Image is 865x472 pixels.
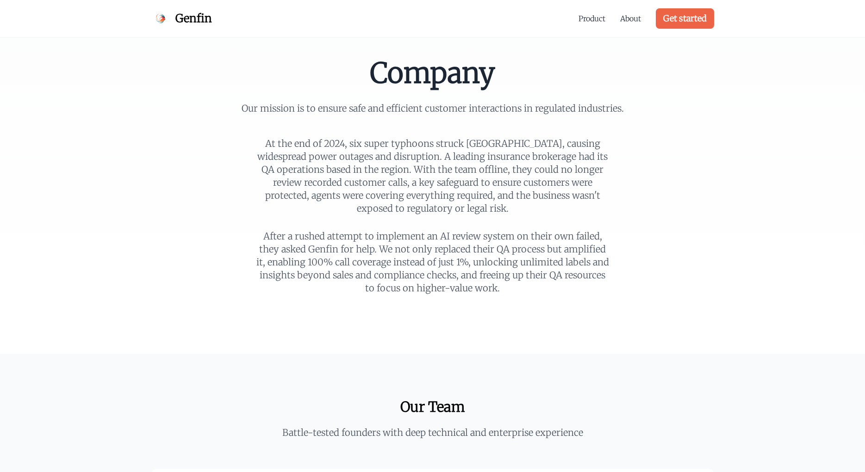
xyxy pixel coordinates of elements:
[175,11,212,26] span: Genfin
[225,398,640,415] h2: Our Team
[225,426,640,439] p: Battle-tested founders with deep technical and enterprise experience
[656,8,714,29] a: Get started
[255,230,610,295] p: After a rushed attempt to implement an AI review system on their own failed, they asked Genfin fo...
[151,9,212,28] a: Genfin
[233,59,633,87] h1: Company
[151,9,170,28] img: Genfin Logo
[255,137,610,215] p: At the end of 2024, six super typhoons struck [GEOGRAPHIC_DATA], causing widespread power outages...
[579,13,605,24] a: Product
[620,13,641,24] a: About
[233,102,633,115] p: Our mission is to ensure safe and efficient customer interactions in regulated industries.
